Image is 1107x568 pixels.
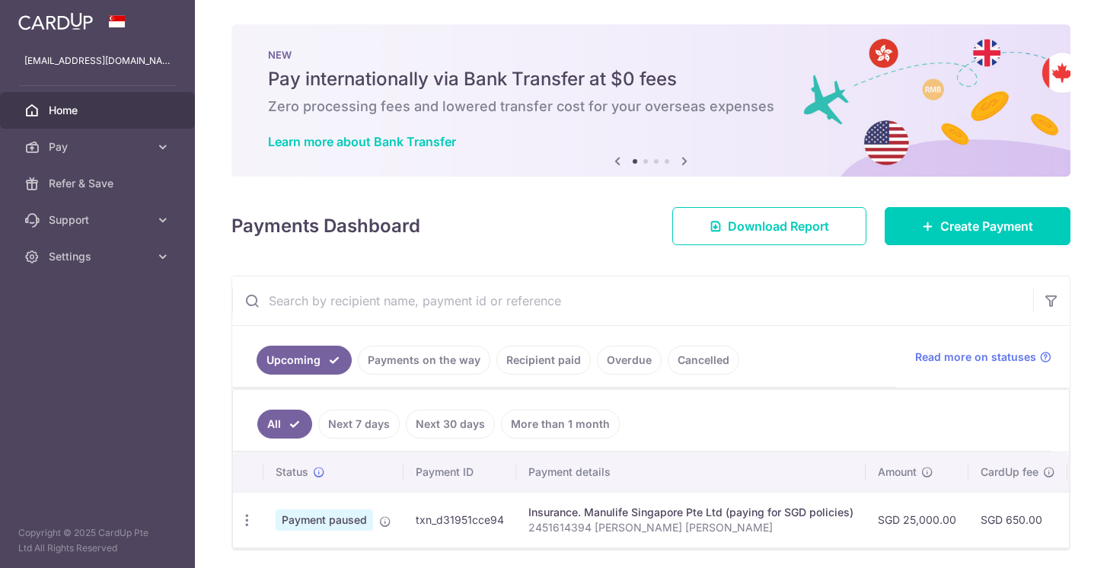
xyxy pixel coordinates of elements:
[268,49,1034,61] p: NEW
[672,207,866,245] a: Download Report
[24,53,171,69] p: [EMAIL_ADDRESS][DOMAIN_NAME]
[406,410,495,439] a: Next 30 days
[528,520,853,535] p: 2451614394 [PERSON_NAME] [PERSON_NAME]
[268,134,456,149] a: Learn more about Bank Transfer
[358,346,490,375] a: Payments on the way
[49,139,149,155] span: Pay
[49,103,149,118] span: Home
[728,217,829,235] span: Download Report
[257,410,312,439] a: All
[940,217,1033,235] span: Create Payment
[232,276,1033,325] input: Search by recipient name, payment id or reference
[276,509,373,531] span: Payment paused
[516,452,866,492] th: Payment details
[496,346,591,375] a: Recipient paid
[501,410,620,439] a: More than 1 month
[268,97,1034,116] h6: Zero processing fees and lowered transfer cost for your overseas expenses
[231,24,1070,177] img: Bank transfer banner
[597,346,662,375] a: Overdue
[268,67,1034,91] h5: Pay internationally via Bank Transfer at $0 fees
[885,207,1070,245] a: Create Payment
[49,212,149,228] span: Support
[915,349,1036,365] span: Read more on statuses
[49,249,149,264] span: Settings
[231,212,420,240] h4: Payments Dashboard
[404,492,516,547] td: txn_d31951cce94
[668,346,739,375] a: Cancelled
[318,410,400,439] a: Next 7 days
[18,12,93,30] img: CardUp
[981,464,1038,480] span: CardUp fee
[866,492,968,547] td: SGD 25,000.00
[915,349,1051,365] a: Read more on statuses
[404,452,516,492] th: Payment ID
[528,505,853,520] div: Insurance. Manulife Singapore Pte Ltd (paying for SGD policies)
[257,346,352,375] a: Upcoming
[49,176,149,191] span: Refer & Save
[968,492,1067,547] td: SGD 650.00
[276,464,308,480] span: Status
[878,464,917,480] span: Amount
